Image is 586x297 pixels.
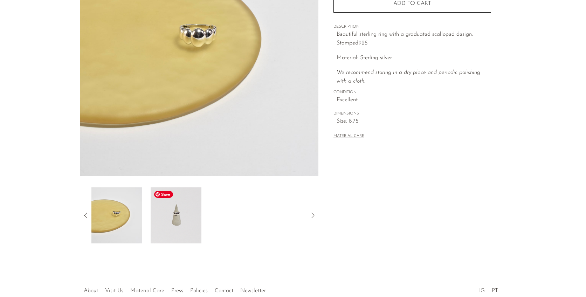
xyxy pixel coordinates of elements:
[333,24,491,30] span: DESCRIPTION
[492,288,498,293] a: PT
[80,282,269,296] ul: Quick links
[337,117,491,126] span: Size: 8.75
[105,288,123,293] a: Visit Us
[91,187,142,243] img: Scalloped Silver Ring
[215,288,233,293] a: Contact
[190,288,208,293] a: Policies
[337,54,491,63] p: Material: Sterling silver.
[333,134,364,139] button: MATERIAL CARE
[150,187,201,243] img: Scalloped Silver Ring
[154,191,173,198] span: Save
[393,0,431,7] span: Add to cart
[171,288,183,293] a: Press
[337,96,491,105] span: Excellent.
[479,288,485,293] a: IG
[476,282,502,296] ul: Social Medias
[130,288,164,293] a: Material Care
[337,70,480,84] i: We recommend storing in a dry place and periodic polishing with a cloth.
[333,89,491,96] span: CONDITION
[337,30,491,48] p: Beautiful sterling ring with a graduated scalloped design. Stamped
[358,40,368,46] em: 925.
[333,111,491,117] span: DIMENSIONS
[84,288,98,293] a: About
